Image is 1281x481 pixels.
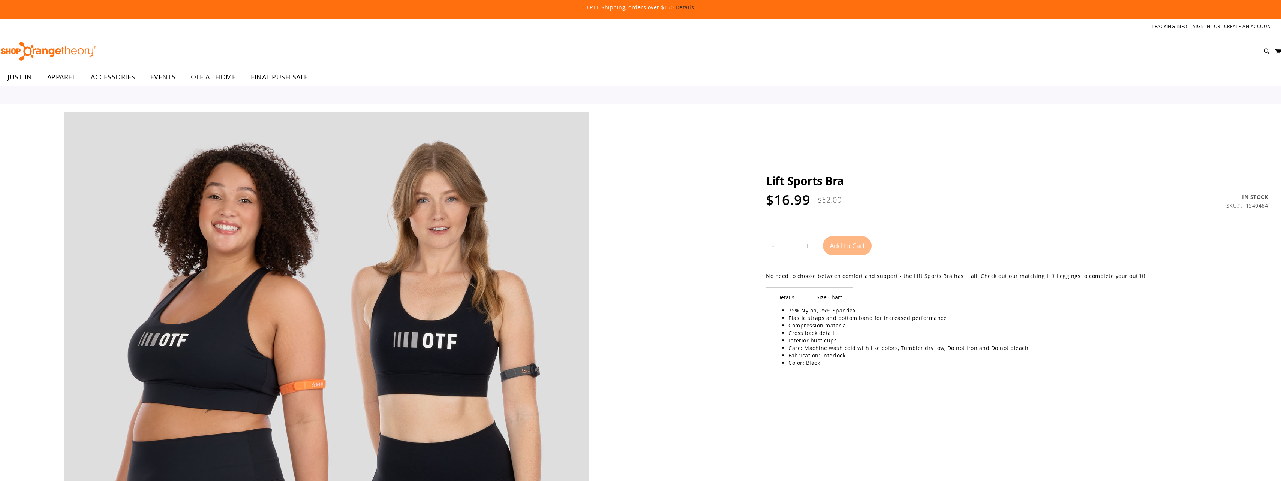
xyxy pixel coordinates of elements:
li: Elastic straps and bottom band for increased performance [788,314,1260,322]
a: Details [676,4,694,11]
li: Color: Black [788,359,1260,367]
span: ACCESSORIES [91,69,135,85]
li: 75% Nylon, 25% Spandex [788,307,1260,314]
button: Increase product quantity [800,236,815,255]
span: Size Chart [805,287,853,307]
p: FREE Shipping, orders over $150. [415,4,865,11]
strong: SKU [1226,202,1242,209]
span: JUST IN [7,69,32,85]
a: EVENTS [143,69,183,86]
li: Cross back detail [788,329,1260,337]
span: $16.99 [766,191,810,209]
input: Product quantity [780,237,800,255]
a: Sign In [1193,23,1211,30]
li: Care: Machine wash cold with like colors, Tumbler dry low, Do not iron and Do not bleach [788,344,1260,352]
div: 1540464 [1246,202,1268,209]
span: Details [766,287,806,307]
a: FINAL PUSH SALE [243,69,316,85]
div: No need to choose between comfort and support - the Lift Sports Bra has it all! Check out our mat... [766,272,1146,280]
div: Availability [1226,193,1268,201]
span: APPAREL [47,69,76,85]
span: OTF AT HOME [191,69,236,85]
a: Tracking Info [1152,23,1187,30]
a: Create an Account [1224,23,1274,30]
li: Compression material [788,322,1260,329]
li: Interior bust cups [788,337,1260,344]
span: $52.00 [818,195,841,205]
a: APPAREL [40,69,84,86]
span: EVENTS [150,69,176,85]
span: FINAL PUSH SALE [251,69,308,85]
div: In stock [1226,193,1268,201]
a: OTF AT HOME [183,69,244,86]
span: Lift Sports Bra [766,173,844,188]
button: Decrease product quantity [766,236,780,255]
a: ACCESSORIES [83,69,143,86]
li: Fabrication: Interlock [788,352,1260,359]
